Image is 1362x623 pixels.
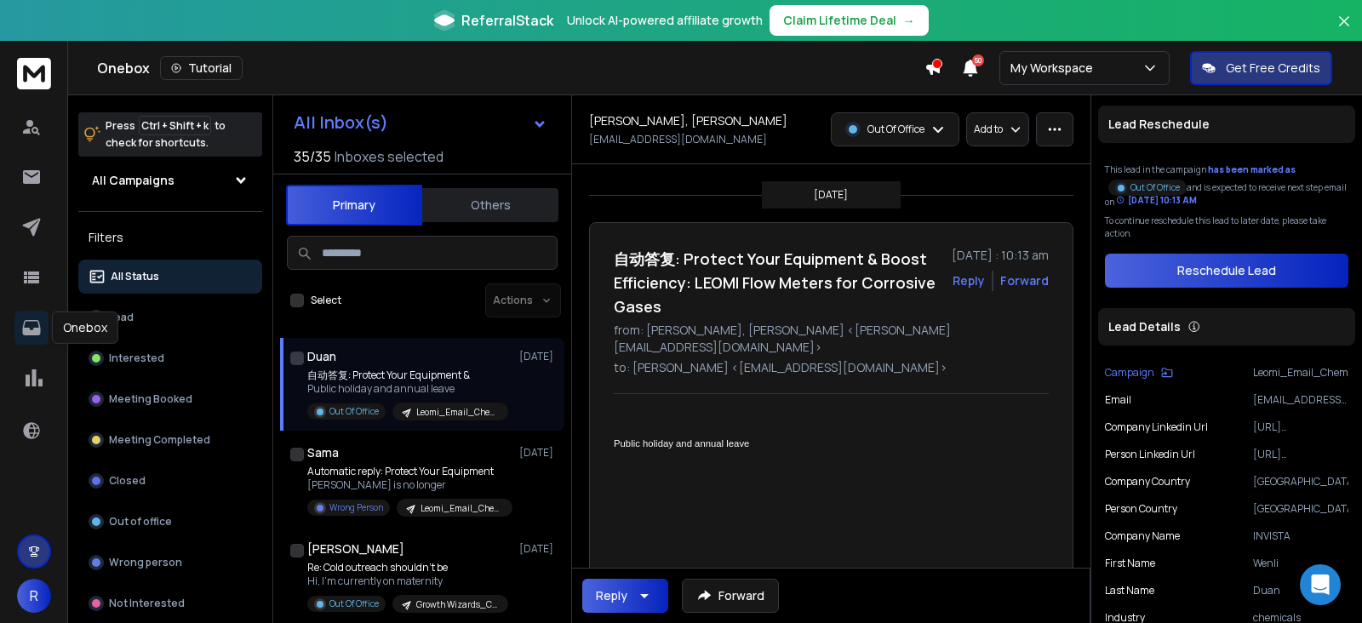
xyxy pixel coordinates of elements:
span: → [903,12,915,29]
p: [GEOGRAPHIC_DATA] [1253,475,1348,489]
button: Meeting Completed [78,423,262,457]
button: Get Free Credits [1190,51,1332,85]
h1: All Campaigns [92,172,175,189]
p: [DATE] [519,542,558,556]
p: Unlock AI-powered affiliate growth [567,12,763,29]
p: Interested [109,352,164,365]
p: Email [1105,393,1131,407]
span: Ctrl + Shift + k [139,116,211,135]
p: from: [PERSON_NAME], [PERSON_NAME] <[PERSON_NAME][EMAIL_ADDRESS][DOMAIN_NAME]> [614,322,1049,356]
h1: [PERSON_NAME] [307,540,404,557]
p: Re: Cold outreach shouldn’t be [307,561,508,574]
p: To continue reschedule this lead to later date, please take action. [1105,214,1348,240]
div: Open Intercom Messenger [1300,564,1341,605]
button: Forward [682,579,779,613]
p: [URL][DOMAIN_NAME] [1253,420,1348,434]
button: Reply [582,579,668,613]
p: Last Name [1105,584,1154,597]
p: First Name [1105,557,1155,570]
div: [DATE] 10:13 AM [1116,194,1197,207]
p: Lead Details [1108,318,1181,335]
p: Company Country [1105,475,1190,489]
p: [DATE] [519,350,558,363]
p: Wrong person [109,556,182,569]
span: Public holiday and annual leave [614,438,749,449]
p: Not Interested [109,597,185,610]
p: Hi, I'm currently on maternity [307,574,508,588]
button: Meeting Booked [78,382,262,416]
div: Onebox [97,56,924,80]
p: Closed [109,474,146,488]
h3: Inboxes selected [335,146,444,167]
p: Out Of Office [867,123,924,136]
p: [DATE] [519,446,558,460]
p: Leomi_Email_Chemical [421,502,502,515]
span: has been marked as [1208,163,1296,175]
p: Wrong Person [329,501,383,514]
div: Onebox [52,311,118,344]
div: This lead in the campaign and is expected to receive next step email on [1105,163,1348,208]
p: Growth Wizards_Cold Email_UK [416,598,498,611]
button: Primary [286,185,422,226]
button: Closed [78,464,262,498]
p: Lead [109,311,134,324]
h1: Duan [307,348,336,365]
p: Out Of Office [1130,181,1180,194]
button: Close banner [1333,10,1355,51]
button: R [17,579,51,613]
p: [PERSON_NAME] is no longer [307,478,512,492]
p: Duan [1253,584,1348,597]
p: [EMAIL_ADDRESS][DOMAIN_NAME] [1253,393,1348,407]
button: Wrong person [78,546,262,580]
button: Lead [78,300,262,334]
p: Lead Reschedule [1108,116,1210,133]
p: Out Of Office [329,597,379,610]
p: Out of office [109,515,172,529]
button: Claim Lifetime Deal→ [770,5,929,36]
p: Campaign [1105,366,1154,380]
p: Person Linkedin Url [1105,448,1195,461]
p: Meeting Completed [109,433,210,447]
button: Not Interested [78,586,262,620]
button: Others [422,186,558,224]
button: All Inbox(s) [280,106,561,140]
h1: [PERSON_NAME], [PERSON_NAME] [589,112,787,129]
p: [DATE] [814,188,848,202]
div: Forward [1000,272,1049,289]
p: 自动答复: Protect Your Equipment & [307,369,508,382]
p: [EMAIL_ADDRESS][DOMAIN_NAME] [589,133,767,146]
h1: Sama [307,444,339,461]
h1: All Inbox(s) [294,114,388,131]
button: Campaign [1105,366,1173,380]
p: [DATE] : 10:13 am [952,247,1049,264]
p: Company Name [1105,529,1180,543]
p: Meeting Booked [109,392,192,406]
div: Reply [596,587,627,604]
button: Tutorial [160,56,243,80]
button: Reply [953,272,985,289]
p: Leomi_Email_Chemical [1253,366,1348,380]
p: Public holiday and annual leave [307,382,508,396]
p: Company Linkedin Url [1105,420,1208,434]
p: [GEOGRAPHIC_DATA] [1253,502,1348,516]
button: Out of office [78,505,262,539]
label: Select [311,294,341,307]
p: [URL][DOMAIN_NAME] [1253,448,1348,461]
button: Interested [78,341,262,375]
p: Person Country [1105,502,1177,516]
p: Press to check for shortcuts. [106,117,226,151]
button: Reschedule Lead [1105,254,1348,288]
p: All Status [111,270,159,283]
h1: 自动答复: Protect Your Equipment & Boost Efficiency: LEOMI Flow Meters for Corrosive Gases [614,247,941,318]
p: Leomi_Email_Chemical [416,406,498,419]
span: ReferralStack [461,10,553,31]
p: Automatic reply: Protect Your Equipment [307,465,512,478]
p: INVISTA [1253,529,1348,543]
button: All Status [78,260,262,294]
p: Wenli [1253,557,1348,570]
p: Out Of Office [329,405,379,418]
span: 50 [972,54,984,66]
